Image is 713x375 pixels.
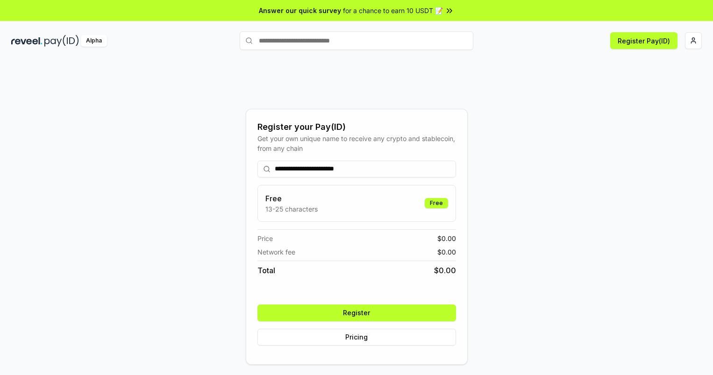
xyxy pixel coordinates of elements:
[257,247,295,257] span: Network fee
[425,198,448,208] div: Free
[437,233,456,243] span: $ 0.00
[257,265,275,276] span: Total
[257,233,273,243] span: Price
[434,265,456,276] span: $ 0.00
[11,35,43,47] img: reveel_dark
[343,6,443,15] span: for a chance to earn 10 USDT 📝
[259,6,341,15] span: Answer our quick survey
[265,193,318,204] h3: Free
[257,329,456,346] button: Pricing
[81,35,107,47] div: Alpha
[44,35,79,47] img: pay_id
[257,120,456,134] div: Register your Pay(ID)
[437,247,456,257] span: $ 0.00
[610,32,677,49] button: Register Pay(ID)
[265,204,318,214] p: 13-25 characters
[257,304,456,321] button: Register
[257,134,456,153] div: Get your own unique name to receive any crypto and stablecoin, from any chain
